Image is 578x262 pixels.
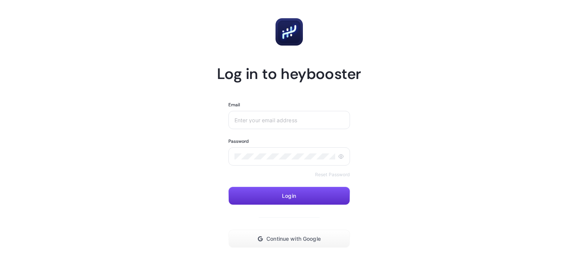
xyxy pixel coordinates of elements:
h1: Log in to heybooster [217,64,361,84]
label: Email [228,102,241,108]
span: Login [282,193,296,199]
a: Reset Password [315,172,350,178]
input: Enter your email address [234,117,344,123]
span: Continue with Google [266,236,321,242]
button: Continue with Google [228,230,350,248]
label: Password [228,138,249,144]
button: Login [228,187,350,205]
